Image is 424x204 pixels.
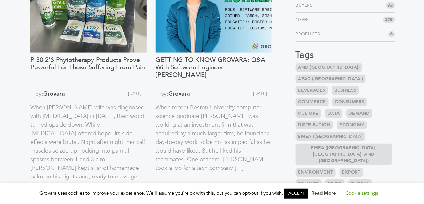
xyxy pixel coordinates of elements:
[383,17,395,23] span: 275
[156,103,272,198] p: When recent Boston University computer science graduate [PERSON_NAME] was working at an investmen...
[296,144,392,165] a: EMEA ([GEOGRAPHIC_DATA], [GEOGRAPHIC_DATA], and [GEOGRAPHIC_DATA])
[296,98,329,106] a: Commerce
[284,189,308,199] a: ACCEPT
[296,31,323,37] a: Products
[340,168,364,177] a: Export
[89,90,147,98] span: [DATE]
[296,17,311,23] a: News
[346,109,373,118] a: Demand
[214,90,272,98] span: [DATE]
[386,2,395,9] span: 92
[156,90,214,98] span: by:
[156,56,272,87] a: GETTING TO KNOW GROVARA: Q&A With Software Engineer [PERSON_NAME]
[296,2,316,9] a: Buyers
[311,190,336,196] a: Read More
[325,179,345,188] a: Food
[296,132,365,141] a: EMEA ([GEOGRAPHIC_DATA]
[296,121,333,129] a: Distribution
[30,56,147,87] a: P 30:2’s Phytotherapy Products Prove Powerful for Those Suffering From Pain
[325,109,342,118] a: Data
[296,75,366,83] a: APAC ([GEOGRAPHIC_DATA])
[43,90,65,98] a: Grovara
[296,109,321,118] a: Culture
[296,168,336,177] a: Environment
[348,179,372,188] a: Global
[296,179,322,188] a: Finance
[39,190,385,196] span: Grovara uses cookies to improve your experience. We'll assume you're ok with this, but you can op...
[168,90,190,98] a: Grovara
[296,86,328,95] a: Beverages
[30,90,89,98] span: by:
[296,63,363,72] a: and [GEOGRAPHIC_DATA])
[332,98,367,106] a: Consumers
[296,50,395,61] h3: Tags
[388,31,395,37] span: 6
[332,86,359,95] a: Business
[345,190,378,196] a: Cookie settings
[337,121,367,129] a: Economy
[30,103,147,198] p: When [PERSON_NAME] wife was diagnosed with [MEDICAL_DATA] in [DATE], their world turned upside do...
